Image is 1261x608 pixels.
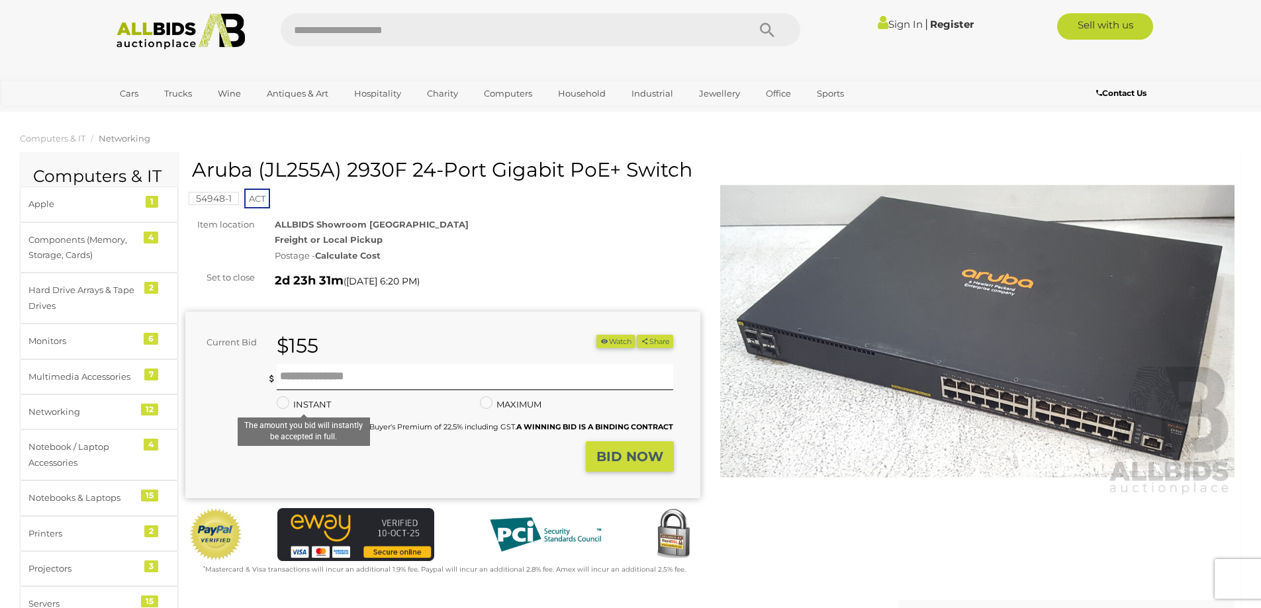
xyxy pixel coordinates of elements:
a: Components (Memory, Storage, Cards) 4 [20,222,178,273]
strong: BID NOW [596,449,663,464]
b: A WINNING BID IS A BINDING CONTRACT [516,422,673,431]
a: Apple 1 [20,187,178,222]
small: Mastercard & Visa transactions will incur an additional 1.9% fee. Paypal will incur an additional... [203,565,686,574]
label: INSTANT [277,397,331,412]
a: Computers & IT [20,133,85,144]
div: Networking [28,404,138,419]
strong: Freight or Local Pickup [275,234,383,245]
div: 6 [144,333,158,345]
span: [DATE] 6:20 PM [346,275,417,287]
a: [GEOGRAPHIC_DATA] [111,105,222,126]
strong: 2d 23h 31m [275,273,344,288]
a: Projectors 3 [20,551,178,586]
a: Antiques & Art [258,83,337,105]
div: 2 [144,525,158,537]
div: 12 [141,404,158,415]
h1: Aruba (JL255A) 2930F 24-Port Gigabit PoE+ Switch [192,159,697,181]
img: Aruba (JL255A) 2930F 24-Port Gigabit PoE+ Switch [720,165,1235,497]
img: eWAY Payment Gateway [277,508,434,560]
a: 54948-1 [189,193,239,204]
a: Charity [418,83,467,105]
img: Official PayPal Seal [189,508,243,561]
a: Notebooks & Laptops 15 [20,480,178,515]
div: Apple [28,196,138,212]
div: 4 [144,439,158,451]
div: 15 [141,595,158,607]
div: The amount you bid will instantly be accepted in full. [238,417,370,445]
b: Contact Us [1096,88,1146,98]
a: Contact Us [1096,86,1150,101]
div: 3 [144,560,158,572]
a: Networking 12 [20,394,178,429]
img: PCI DSS compliant [479,508,612,561]
div: 4 [144,232,158,243]
div: Multimedia Accessories [28,369,138,384]
button: Watch [596,335,635,349]
img: Allbids.com.au [109,13,253,50]
a: Jewellery [690,83,749,105]
strong: ALLBIDS Showroom [GEOGRAPHIC_DATA] [275,219,469,230]
label: MAXIMUM [480,397,541,412]
mark: 54948-1 [189,192,239,205]
strong: Calculate Cost [315,250,381,261]
a: Monitors 6 [20,324,178,359]
span: ACT [244,189,270,208]
a: Cars [111,83,147,105]
a: Hard Drive Arrays & Tape Drives 2 [20,273,178,324]
div: Item location [175,217,265,232]
small: This Item will incur a Buyer's Premium of 22.5% including GST. [294,422,673,431]
a: Multimedia Accessories 7 [20,359,178,394]
div: 1 [146,196,158,208]
a: Industrial [623,83,682,105]
div: Postage - [275,248,700,263]
div: 7 [144,369,158,380]
a: Sell with us [1057,13,1153,40]
a: Sports [808,83,853,105]
a: Trucks [156,83,201,105]
div: Notebooks & Laptops [28,490,138,505]
a: Wine [209,83,250,105]
a: Hospitality [346,83,410,105]
span: ( ) [344,276,420,286]
div: Printers [28,526,138,541]
div: Hard Drive Arrays & Tape Drives [28,282,138,314]
a: Notebook / Laptop Accessories 4 [20,429,178,480]
button: Search [734,13,800,46]
div: 15 [141,490,158,501]
button: BID NOW [586,441,674,472]
a: Register [930,18,974,30]
a: Household [549,83,614,105]
div: Projectors [28,561,138,576]
button: Share [637,335,673,349]
div: Current Bid [185,335,267,350]
div: 2 [144,282,158,294]
a: Office [757,83,800,105]
a: Networking [99,133,150,144]
a: Printers 2 [20,516,178,551]
a: Computers [475,83,541,105]
div: Set to close [175,270,265,285]
h2: Computers & IT [33,167,165,186]
div: Monitors [28,333,138,349]
div: Notebook / Laptop Accessories [28,439,138,470]
img: Secured by Rapid SSL [647,508,700,561]
span: | [925,17,928,31]
a: Sign In [878,18,923,30]
strong: $155 [277,333,318,358]
li: Watch this item [596,335,635,349]
div: Components (Memory, Storage, Cards) [28,232,138,263]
